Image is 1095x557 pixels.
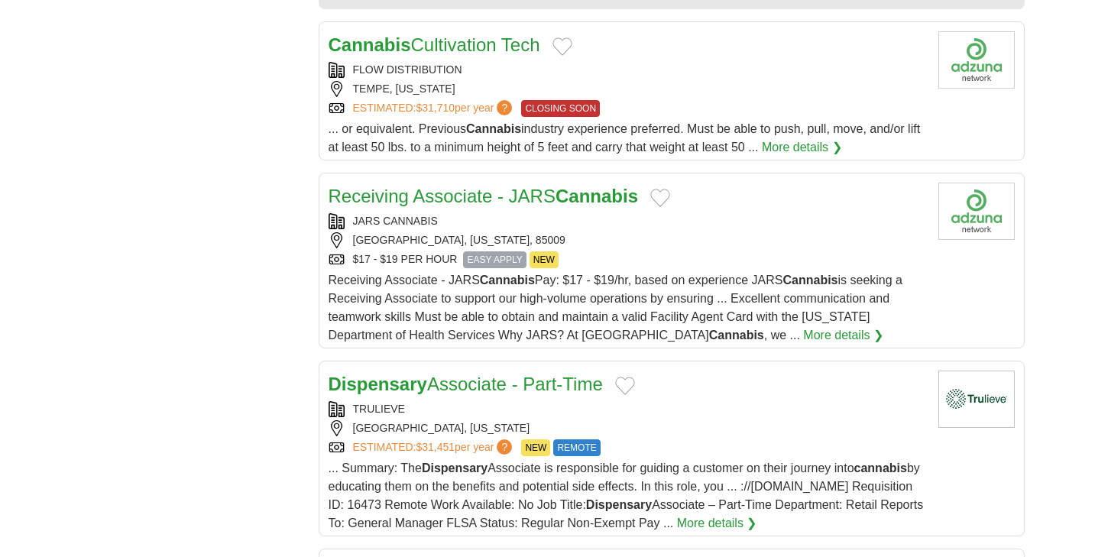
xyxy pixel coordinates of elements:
[762,138,842,157] a: More details ❯
[556,186,638,206] strong: Cannabis
[329,420,926,436] div: [GEOGRAPHIC_DATA], [US_STATE]
[521,439,550,456] span: NEW
[552,37,572,56] button: Add to favorite jobs
[353,439,516,456] a: ESTIMATED:$31,451per year?
[329,232,926,248] div: [GEOGRAPHIC_DATA], [US_STATE], 85009
[422,461,488,474] strong: Dispensary
[329,34,540,55] a: CannabisCultivation Tech
[553,439,600,456] span: REMOTE
[329,34,411,55] strong: Cannabis
[329,374,427,394] strong: Dispensary
[329,186,639,206] a: Receiving Associate - JARSCannabis
[521,100,600,117] span: CLOSING SOON
[497,439,512,455] span: ?
[329,122,921,154] span: ... or equivalent. Previous industry experience preferred. Must be able to push, pull, move, and/...
[530,251,559,268] span: NEW
[938,31,1015,89] img: Company logo
[803,326,883,345] a: More details ❯
[466,122,521,135] strong: Cannabis
[938,183,1015,240] img: Company logo
[329,81,926,97] div: TEMPE, [US_STATE]
[416,102,455,114] span: $31,710
[677,514,757,533] a: More details ❯
[650,189,670,207] button: Add to favorite jobs
[416,441,455,453] span: $31,451
[854,461,907,474] strong: cannabis
[329,213,926,229] div: JARS CANNABIS
[463,251,526,268] span: EASY APPLY
[709,329,764,342] strong: Cannabis
[353,403,405,415] a: TRULIEVE
[353,100,516,117] a: ESTIMATED:$31,710per year?
[782,274,837,287] strong: Cannabis
[480,274,535,287] strong: Cannabis
[329,251,926,268] div: $17 - $19 PER HOUR
[497,100,512,115] span: ?
[586,498,652,511] strong: Dispensary
[329,274,903,342] span: Receiving Associate - JARS Pay: $17 - $19/hr, based on experience JARS is seeking a Receiving Ass...
[615,377,635,395] button: Add to favorite jobs
[329,461,924,529] span: ... Summary: The Associate is responsible for guiding a customer on their journey into by educati...
[329,62,926,78] div: FLOW DISTRIBUTION
[938,371,1015,428] img: Trulieve logo
[329,374,603,394] a: DispensaryAssociate - Part-Time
